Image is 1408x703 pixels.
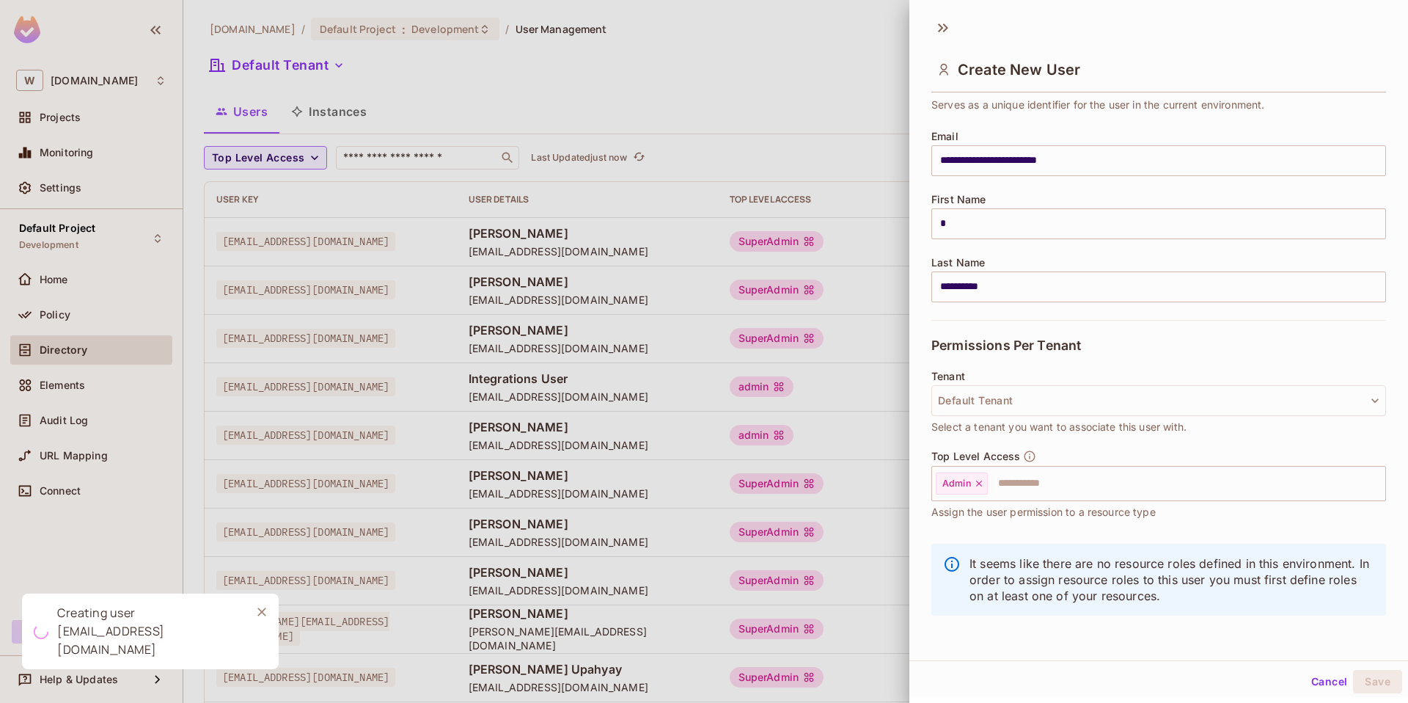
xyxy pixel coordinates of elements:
div: Admin [936,473,988,495]
span: Select a tenant you want to associate this user with. [931,419,1187,435]
span: Last Name [931,257,985,269]
span: Serves as a unique identifier for the user in the current environment. [931,97,1265,113]
span: Top Level Access [931,451,1020,462]
span: Permissions Per Tenant [931,338,1081,353]
span: Email [931,131,958,142]
button: Default Tenant [931,385,1386,416]
span: Create New User [958,61,1080,79]
span: First Name [931,194,986,205]
button: Save [1353,670,1402,693]
button: Cancel [1305,670,1353,693]
span: Tenant [931,371,965,382]
p: It seems like there are no resource roles defined in this environment. In order to assign resourc... [969,556,1374,604]
div: Creating user [EMAIL_ADDRESS][DOMAIN_NAME] [57,604,239,659]
span: Admin [942,478,971,489]
button: Close [251,601,273,623]
button: Open [1378,481,1381,484]
span: Assign the user permission to a resource type [931,504,1156,520]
